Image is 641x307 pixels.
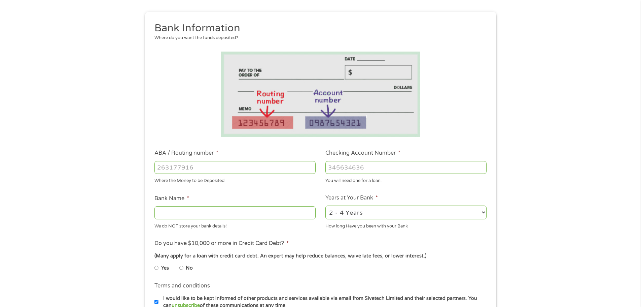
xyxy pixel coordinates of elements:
[186,265,193,272] label: No
[154,220,316,229] div: We do NOT store your bank details!
[154,175,316,184] div: Where the Money to be Deposited
[154,282,210,289] label: Terms and conditions
[325,150,400,157] label: Checking Account Number
[161,265,169,272] label: Yes
[325,175,487,184] div: You will need one for a loan.
[154,161,316,174] input: 263177916
[154,22,482,35] h2: Bank Information
[154,252,486,260] div: (Many apply for a loan with credit card debt. An expert may help reduce balances, waive late fees...
[154,150,218,157] label: ABA / Routing number
[325,220,487,229] div: How long Have you been with your Bank
[154,240,289,247] label: Do you have $10,000 or more in Credit Card Debt?
[154,35,482,41] div: Where do you want the funds deposited?
[325,161,487,174] input: 345634636
[154,195,189,202] label: Bank Name
[325,194,378,202] label: Years at Your Bank
[221,52,420,137] img: Routing number location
